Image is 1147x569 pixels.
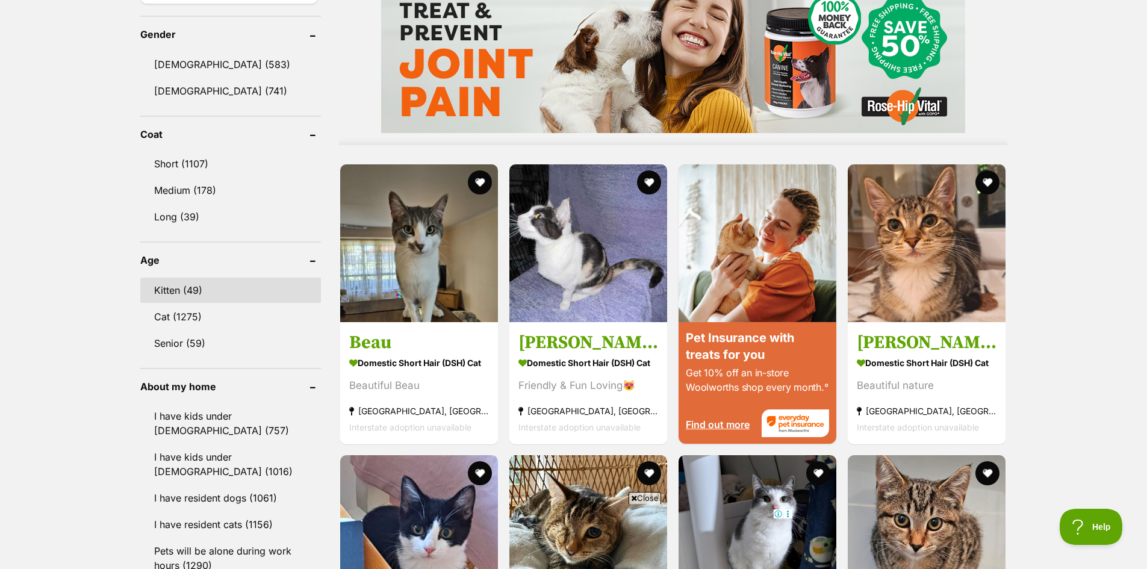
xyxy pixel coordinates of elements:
[468,170,492,194] button: favourite
[340,322,498,444] a: Beau Domestic Short Hair (DSH) Cat Beautiful Beau [GEOGRAPHIC_DATA], [GEOGRAPHIC_DATA] Interstate...
[349,331,489,353] h3: Beau
[140,444,321,484] a: I have kids under [DEMOGRAPHIC_DATA] (1016)
[140,278,321,303] a: Kitten (49)
[976,170,1000,194] button: favourite
[140,151,321,176] a: Short (1107)
[976,461,1000,485] button: favourite
[349,377,489,393] div: Beautiful Beau
[509,164,667,322] img: Halle- Berry- * 9 Lives Project Rescue* - Domestic Short Hair (DSH) Cat
[140,78,321,104] a: [DEMOGRAPHIC_DATA] (741)
[140,178,321,203] a: Medium (178)
[349,421,471,432] span: Interstate adoption unavailable
[140,512,321,537] a: I have resident cats (1156)
[140,381,321,392] header: About my home
[509,322,667,444] a: [PERSON_NAME]- * 9 Lives Project Rescue* Domestic Short Hair (DSH) Cat Friendly & Fun Loving😻 [GE...
[140,403,321,443] a: I have kids under [DEMOGRAPHIC_DATA] (757)
[518,353,658,371] strong: Domestic Short Hair (DSH) Cat
[857,421,979,432] span: Interstate adoption unavailable
[140,129,321,140] header: Coat
[518,421,641,432] span: Interstate adoption unavailable
[637,461,661,485] button: favourite
[355,509,793,563] iframe: Advertisement
[518,402,658,418] strong: [GEOGRAPHIC_DATA], [GEOGRAPHIC_DATA]
[140,204,321,229] a: Long (39)
[806,461,830,485] button: favourite
[340,164,498,322] img: Beau - Domestic Short Hair (DSH) Cat
[140,485,321,511] a: I have resident dogs (1061)
[518,377,658,393] div: Friendly & Fun Loving😻
[140,29,321,40] header: Gender
[140,52,321,77] a: [DEMOGRAPHIC_DATA] (583)
[140,255,321,266] header: Age
[857,331,996,353] h3: [PERSON_NAME]
[848,164,1006,322] img: Maryann - Domestic Short Hair (DSH) Cat
[140,331,321,356] a: Senior (59)
[349,402,489,418] strong: [GEOGRAPHIC_DATA], [GEOGRAPHIC_DATA]
[637,170,661,194] button: favourite
[140,304,321,329] a: Cat (1275)
[848,322,1006,444] a: [PERSON_NAME] Domestic Short Hair (DSH) Cat Beautiful nature [GEOGRAPHIC_DATA], [GEOGRAPHIC_DATA]...
[857,353,996,371] strong: Domestic Short Hair (DSH) Cat
[1060,509,1123,545] iframe: Help Scout Beacon - Open
[857,402,996,418] strong: [GEOGRAPHIC_DATA], [GEOGRAPHIC_DATA]
[857,377,996,393] div: Beautiful nature
[349,353,489,371] strong: Domestic Short Hair (DSH) Cat
[468,461,492,485] button: favourite
[629,492,661,504] span: Close
[518,331,658,353] h3: [PERSON_NAME]- * 9 Lives Project Rescue*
